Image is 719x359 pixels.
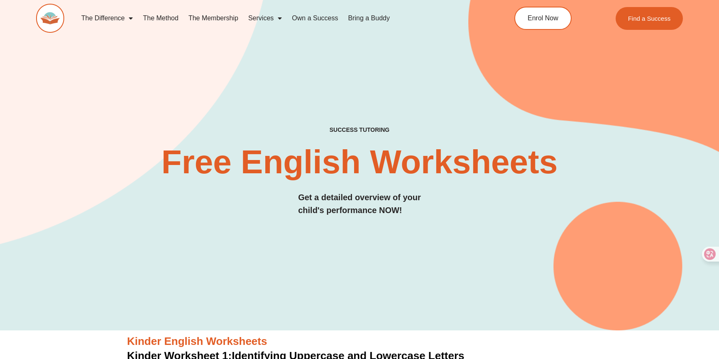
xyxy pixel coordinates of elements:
[183,9,243,28] a: The Membership
[146,146,573,179] h2: Free English Worksheets​
[616,7,683,30] a: Find a Success
[343,9,395,28] a: Bring a Buddy
[127,335,592,349] h3: Kinder English Worksheets
[528,15,558,22] span: Enrol Now
[138,9,183,28] a: The Method
[76,9,477,28] nav: Menu
[264,126,455,133] h4: SUCCESS TUTORING​
[76,9,138,28] a: The Difference
[243,9,287,28] a: Services
[514,7,572,30] a: Enrol Now
[287,9,343,28] a: Own a Success
[298,191,421,217] h3: Get a detailed overview of your child's performance NOW!
[628,15,671,22] span: Find a Success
